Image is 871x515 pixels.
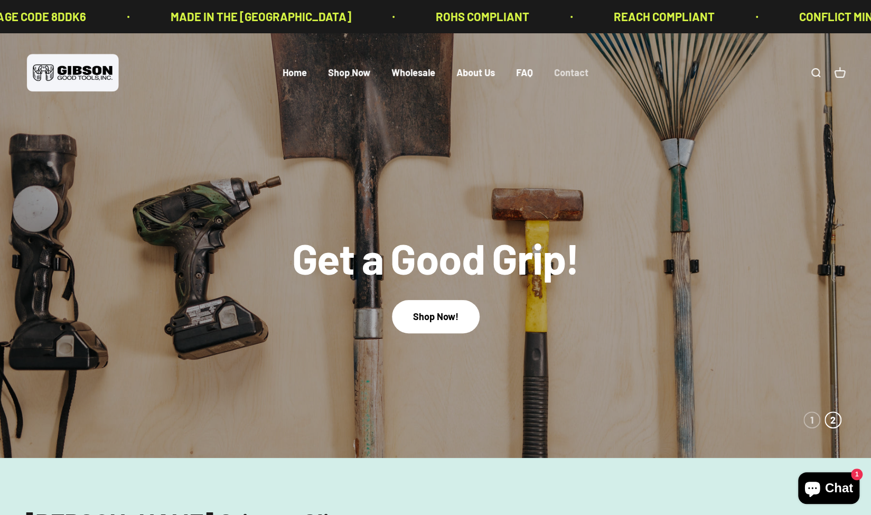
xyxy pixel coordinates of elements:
[292,232,579,283] split-lines: Get a Good Grip!
[825,411,841,428] button: 2
[456,67,495,79] a: About Us
[596,7,697,26] p: REACH COMPLIANT
[283,67,307,79] a: Home
[418,7,512,26] p: ROHS COMPLIANT
[328,67,370,79] a: Shop Now
[391,67,435,79] a: Wholesale
[554,67,588,79] a: Contact
[392,300,480,333] a: Shop Now!
[153,7,334,26] p: MADE IN THE [GEOGRAPHIC_DATA]
[516,67,533,79] a: FAQ
[803,411,820,428] button: 1
[795,472,863,507] inbox-online-store-chat: Shopify online store chat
